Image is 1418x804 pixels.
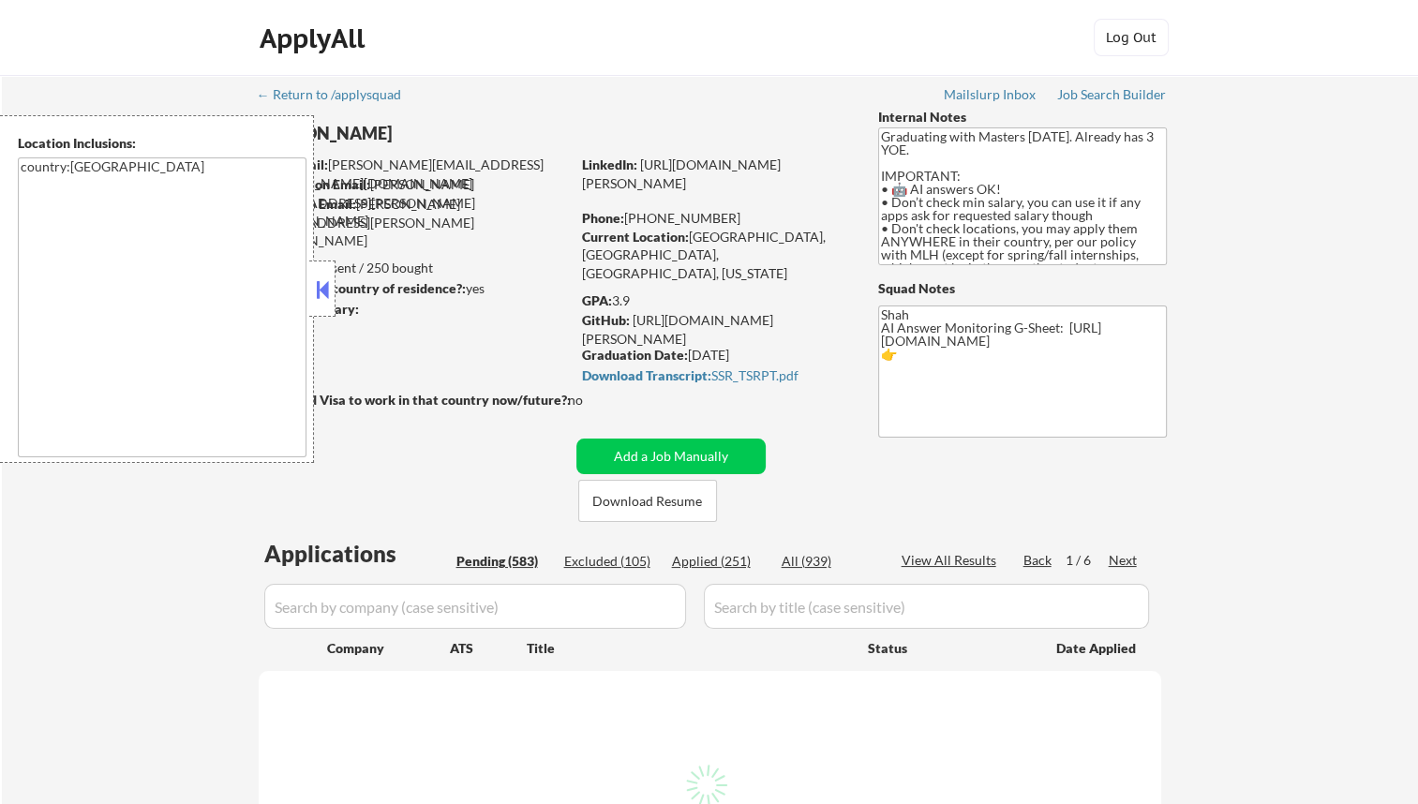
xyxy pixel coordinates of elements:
div: 251 sent / 250 bought [258,259,570,277]
input: Search by title (case sensitive) [704,584,1149,629]
div: Excluded (105) [564,552,658,571]
div: Mailslurp Inbox [944,88,1037,101]
div: yes [258,279,564,298]
div: ← Return to /applysquad [257,88,419,101]
div: All (939) [782,552,875,571]
a: Download Transcript:SSR_TSRPT.pdf [582,368,843,387]
div: ATS [450,639,527,658]
strong: GitHub: [582,312,630,328]
strong: Phone: [582,210,624,226]
strong: Current Location: [582,229,689,245]
a: [URL][DOMAIN_NAME][PERSON_NAME] [582,156,781,191]
div: [PHONE_NUMBER] [582,209,847,228]
div: Location Inclusions: [18,134,306,153]
div: View All Results [902,551,1002,570]
div: [PERSON_NAME][EMAIL_ADDRESS][PERSON_NAME][DOMAIN_NAME] [260,156,570,192]
div: Back [1023,551,1053,570]
div: no [568,391,621,409]
strong: GPA: [582,292,612,308]
strong: LinkedIn: [582,156,637,172]
a: Job Search Builder [1057,87,1167,106]
div: Job Search Builder [1057,88,1167,101]
strong: Can work in country of residence?: [258,280,466,296]
div: 1 / 6 [1066,551,1109,570]
div: Applications [264,543,450,565]
div: [PERSON_NAME][EMAIL_ADDRESS][PERSON_NAME][DOMAIN_NAME] [259,195,570,250]
div: Title [527,639,850,658]
div: Pending (583) [456,552,550,571]
div: Status [868,631,1029,664]
div: [PERSON_NAME][EMAIL_ADDRESS][PERSON_NAME][DOMAIN_NAME] [260,175,570,231]
div: [GEOGRAPHIC_DATA], [GEOGRAPHIC_DATA], [GEOGRAPHIC_DATA], [US_STATE] [582,228,847,283]
div: Company [327,639,450,658]
strong: Will need Visa to work in that country now/future?: [259,392,571,408]
strong: Download Transcript: [582,367,711,383]
a: Mailslurp Inbox [944,87,1037,106]
div: Applied (251) [672,552,766,571]
strong: Graduation Date: [582,347,688,363]
button: Log Out [1094,19,1169,56]
a: [URL][DOMAIN_NAME][PERSON_NAME] [582,312,773,347]
div: ApplyAll [260,22,370,54]
div: 3.9 [582,291,850,310]
a: ← Return to /applysquad [257,87,419,106]
div: [PERSON_NAME] [259,122,644,145]
div: Squad Notes [878,279,1167,298]
div: Next [1109,551,1139,570]
div: SSR_TSRPT.pdf [582,369,843,382]
div: [DATE] [582,346,847,365]
button: Download Resume [578,480,717,522]
div: Date Applied [1056,639,1139,658]
button: Add a Job Manually [576,439,766,474]
input: Search by company (case sensitive) [264,584,686,629]
div: Internal Notes [878,108,1167,127]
